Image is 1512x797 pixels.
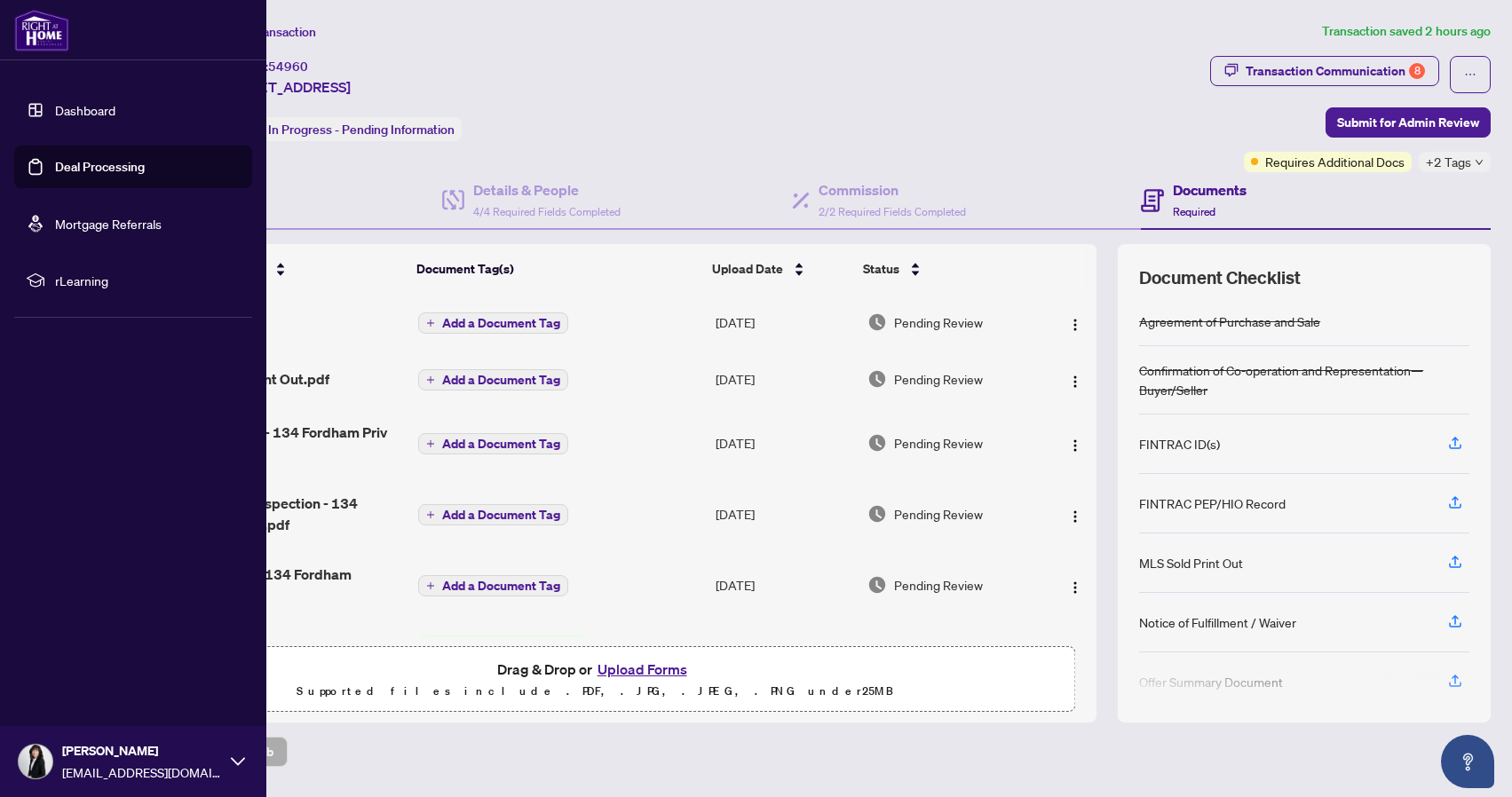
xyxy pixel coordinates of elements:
span: Pending Review [894,504,983,524]
span: Add a Document Tag [442,438,560,450]
h4: Commission [819,179,966,201]
span: View Transaction [221,24,316,40]
td: [DATE] [709,620,860,697]
span: 54960 [268,59,308,75]
span: Submit for Admin Review [1337,108,1479,137]
span: plus [426,581,435,590]
div: Agreement of Purchase and Sale [1139,312,1320,331]
td: [DATE] [709,351,860,407]
div: Notice of Fulfillment / Waiver [1139,612,1296,632]
span: Requires Additional Docs [1265,152,1405,171]
button: Add a Document Tag [418,574,568,597]
span: NOF Finance - 134 Fordham Priv 1.pdf [179,422,403,464]
td: [DATE] [709,478,860,549]
div: FINTRAC PEP/HIO Record [1139,493,1286,513]
button: Logo [1061,308,1089,336]
h4: Documents [1173,179,1247,201]
img: Document Status [867,504,887,524]
img: Document Status [867,575,887,595]
span: +2 Tags [1426,152,1471,172]
td: [DATE] [709,549,860,620]
button: Submit for Admin Review [1326,107,1491,138]
button: Add a Document Tag [418,312,568,334]
div: Transaction Communication [1246,57,1425,85]
span: In Progress - Pending Information [268,122,455,138]
button: Add a Document Tag [418,433,568,454]
button: Add a Document Tag [418,503,568,526]
span: Add a Document Tag [442,509,560,521]
th: Document Tag(s) [409,244,706,294]
div: FINTRAC ID(s) [1139,434,1220,454]
div: Confirmation of Co-operation and Representation—Buyer/Seller [1139,360,1469,399]
img: Document Status [867,369,887,389]
span: Document Checklist [1139,265,1301,290]
span: ellipsis [1464,68,1476,81]
button: Upload Forms [592,658,693,681]
span: Status [863,259,899,279]
span: [PERSON_NAME] [62,741,222,761]
div: Status: [220,117,462,141]
img: Document Status [867,433,887,453]
img: Logo [1068,438,1082,453]
span: plus [426,439,435,448]
img: Status Icon [418,635,438,654]
span: RECO Information Guide [438,635,586,654]
button: Logo [1061,365,1089,393]
button: Add a Document Tag [418,369,568,391]
button: Add a Document Tag [418,368,568,391]
button: Logo [1061,500,1089,528]
th: (15) File Name [172,244,409,294]
article: Transaction saved 2 hours ago [1322,21,1491,42]
span: Drag & Drop or [497,658,693,681]
span: rLearning [55,271,240,290]
img: Document Status [867,312,887,332]
span: [EMAIL_ADDRESS][DOMAIN_NAME] [62,762,222,782]
img: Logo [1068,509,1082,524]
button: Add a Document Tag [418,575,568,596]
span: Upload Date [712,259,783,279]
span: NOF Status - 134 Fordham Priv.pdf [179,564,403,606]
img: Logo [1068,375,1082,389]
span: [STREET_ADDRESS] [220,76,351,98]
img: Logo [1068,318,1082,332]
button: Add a Document Tag [418,312,568,335]
span: NOF Home Inspection - 134 Fordham Priv.pdf [179,493,403,535]
span: Add a Document Tag [442,580,560,592]
button: Transaction Communication8 [1210,56,1439,86]
span: Pending Review [894,575,983,595]
img: logo [14,9,69,51]
a: Dashboard [55,102,115,118]
td: [DATE] [709,294,860,351]
span: 2/2 Required Fields Completed [819,205,966,218]
button: Open asap [1441,735,1494,788]
span: Add a Document Tag [442,374,560,386]
button: Logo [1061,429,1089,457]
span: Drag & Drop orUpload FormsSupported files include .PDF, .JPG, .JPEG, .PNG under25MB [115,647,1074,713]
span: Required [1173,205,1215,218]
button: Logo [1061,571,1089,599]
span: Pending Review [894,433,983,453]
div: Offer Summary Document [1139,672,1283,691]
span: plus [426,510,435,519]
span: Pending Review [894,369,983,389]
button: Add a Document Tag [418,504,568,525]
span: 4/4 Required Fields Completed [473,205,621,218]
span: plus [426,375,435,384]
h4: Details & People [473,179,621,201]
td: [DATE] [709,407,860,478]
span: Pending Review [894,312,983,332]
span: Add a Document Tag [442,317,560,329]
a: Mortgage Referrals [55,216,162,232]
span: plus [426,319,435,327]
p: Supported files include .PDF, .JPG, .JPEG, .PNG under 25 MB [125,681,1064,702]
button: Add a Document Tag [418,432,568,455]
span: down [1475,158,1484,167]
button: Status IconRECO Information Guide [418,635,586,683]
div: MLS Sold Print Out [1139,553,1243,572]
img: Profile Icon [19,745,52,778]
a: Deal Processing [55,159,145,175]
div: 8 [1409,63,1425,79]
th: Status [856,244,1039,294]
th: Upload Date [705,244,856,294]
img: Logo [1068,580,1082,595]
